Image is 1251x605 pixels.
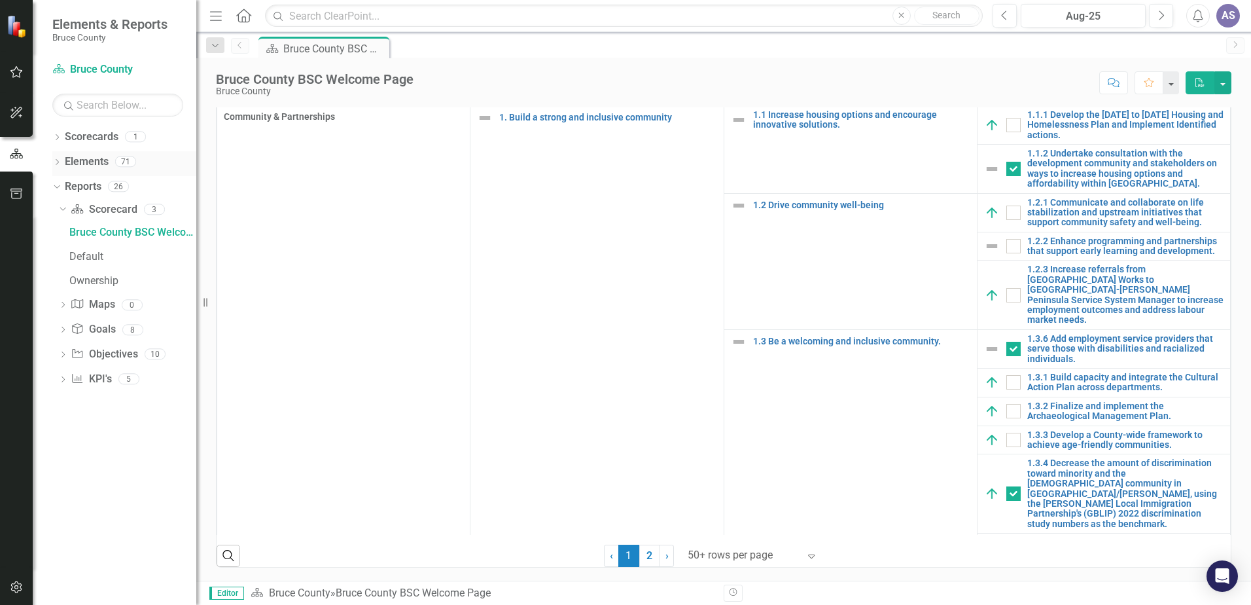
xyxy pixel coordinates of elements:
div: 26 [108,181,129,192]
td: Double-Click to Edit Right Click for Context Menu [977,426,1230,454]
a: 1. Build a strong and inclusive community [499,113,716,122]
span: Editor [209,587,244,600]
a: Bruce County [269,587,330,599]
a: Bruce County [52,62,183,77]
span: ‹ [610,549,613,562]
button: AS [1216,4,1240,27]
a: 1.2 Drive community well-being [753,200,970,210]
div: Ownership [69,275,196,287]
a: Scorecards [65,130,118,145]
td: Double-Click to Edit Right Click for Context Menu [977,329,1230,368]
a: 2 [639,545,660,567]
a: Elements [65,155,109,170]
div: » [251,586,714,601]
img: On Track [984,486,1000,502]
div: Bruce County BSC Welcome Page [336,587,491,599]
input: Search Below... [52,94,183,117]
td: Double-Click to Edit Right Click for Context Menu [977,397,1230,426]
img: Not Defined [731,334,747,350]
a: 1.3.1 Build capacity and integrate the Cultural Action Plan across departments. [1027,373,1224,393]
a: Objectives [71,347,137,362]
a: 1.2.2 Enhance programming and partnerships that support early learning and development. [1027,236,1224,257]
a: Default [66,246,196,266]
td: Double-Click to Edit Right Click for Context Menu [977,368,1230,397]
div: 71 [115,156,136,168]
img: ClearPoint Strategy [7,15,29,38]
a: Goals [71,322,115,337]
a: 1.2.3 Increase referrals from [GEOGRAPHIC_DATA] Works to [GEOGRAPHIC_DATA]-[PERSON_NAME] Peninsul... [1027,265,1224,325]
td: Double-Click to Edit Right Click for Context Menu [724,193,977,329]
img: Not Defined [477,110,493,126]
td: Double-Click to Edit Right Click for Context Menu [977,193,1230,232]
div: 5 [118,374,139,385]
a: 1.3.2 Finalize and implement the Archaeological Management Plan. [1027,401,1224,422]
div: Bruce County BSC Welcome Page [283,41,386,57]
div: Bruce County BSC Welcome Page [69,227,196,238]
a: Scorecard [71,202,137,217]
a: KPI's [71,372,111,387]
a: Ownership [66,270,196,291]
a: Reports [65,179,101,194]
td: Double-Click to Edit Right Click for Context Menu [977,144,1230,193]
div: 0 [122,299,143,310]
img: Not Defined [984,238,1000,254]
div: 3 [144,204,165,215]
span: › [665,549,669,562]
div: 8 [122,324,143,335]
td: Double-Click to Edit Right Click for Context Menu [977,534,1230,572]
img: On Track [984,432,1000,448]
div: Open Intercom Messenger [1207,560,1238,592]
span: Elements & Reports [52,16,167,32]
a: 1.3 Be a welcoming and inclusive community. [753,337,970,346]
img: Not Defined [731,112,747,128]
a: Bruce County BSC Welcome Page [66,221,196,242]
img: On Track [984,403,1000,419]
input: Search ClearPoint... [265,5,983,27]
span: Community & Partnerships [224,110,463,123]
img: Not Defined [731,198,747,213]
img: On Track [984,205,1000,221]
a: 1.2.1 Communicate and collaborate on life stabilization and upstream initiatives that support com... [1027,198,1224,228]
td: Double-Click to Edit Right Click for Context Menu [470,105,724,572]
a: 1.3.3 Develop a County-wide framework to achieve age-friendly communities. [1027,430,1224,450]
span: Search [932,10,960,20]
button: Aug-25 [1021,4,1146,27]
button: Search [914,7,979,25]
div: Aug-25 [1025,9,1141,24]
div: Default [69,251,196,263]
a: 1.1 Increase housing options and encourage innovative solutions. [753,110,970,130]
img: Not Defined [984,341,1000,357]
td: Double-Click to Edit Right Click for Context Menu [724,105,977,193]
small: Bruce County [52,32,167,43]
a: 1.3.4 Decrease the amount of discrimination toward minority and the [DEMOGRAPHIC_DATA] community ... [1027,458,1224,529]
div: 10 [145,349,166,360]
td: Double-Click to Edit Right Click for Context Menu [977,105,1230,144]
span: 1 [618,545,639,567]
td: Double-Click to Edit Right Click for Context Menu [977,232,1230,261]
div: Bruce County [216,86,414,96]
td: Double-Click to Edit Right Click for Context Menu [977,261,1230,329]
div: Bruce County BSC Welcome Page [216,72,414,86]
img: On Track [984,287,1000,303]
a: Maps [71,297,115,312]
a: 1.1.2 Undertake consultation with the development community and stakeholders on ways to increase ... [1027,149,1224,189]
td: Double-Click to Edit Right Click for Context Menu [977,454,1230,534]
a: 1.3.6 Add employment service providers that serve those with disabilities and racialized individu... [1027,334,1224,364]
div: 1 [125,132,146,143]
td: Double-Click to Edit Right Click for Context Menu [724,329,977,572]
img: On Track [984,375,1000,390]
img: Not Defined [984,161,1000,177]
img: On Track [984,117,1000,133]
a: 1.1.1 Develop the [DATE] to [DATE] Housing and Homelessness Plan and Implement Identified actions. [1027,110,1224,140]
